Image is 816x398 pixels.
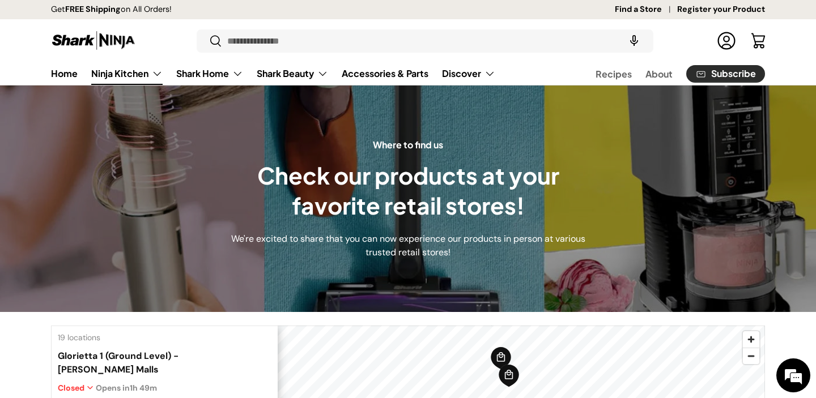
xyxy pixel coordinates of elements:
[186,6,213,33] div: Minimize live chat window
[596,63,632,85] a: Recipes
[58,349,213,376] div: Glorietta 1 (Ground Level) - [PERSON_NAME] Malls
[743,331,759,348] button: Zoom in
[743,348,759,364] button: Zoom out
[169,62,250,85] summary: Shark Home
[229,138,586,152] p: Where to find us
[481,303,503,327] div: Map marker
[490,346,512,370] div: Map marker
[51,3,172,16] p: Get on All Orders!
[51,29,136,52] img: Shark Ninja Philippines
[677,3,765,16] a: Register your Product
[342,62,428,84] a: Accessories & Parts
[250,62,335,85] summary: Shark Beauty
[65,4,121,14] strong: FREE Shipping
[229,161,586,220] h1: Check our products at your favorite retail stores!
[711,69,756,78] span: Subscribe
[59,63,190,78] div: Chat with us now
[84,62,169,85] summary: Ninja Kitchen
[66,124,156,238] span: We're online!
[686,65,765,83] a: Subscribe
[51,326,278,343] div: 19 locations
[130,383,157,393] time: 1h 49m
[616,28,652,53] speech-search-button: Search by voice
[435,62,502,85] summary: Discover
[51,62,78,84] a: Home
[96,383,157,393] span: Opens in
[6,272,216,312] textarea: Type your message and hit 'Enter'
[645,63,673,85] a: About
[58,383,84,393] span: Closed
[615,3,677,16] a: Find a Store
[568,62,765,85] nav: Secondary
[229,232,586,259] p: We're excited to share that you can now experience our products in person at various trusted reta...
[498,364,520,388] div: Map marker
[51,62,495,85] nav: Primary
